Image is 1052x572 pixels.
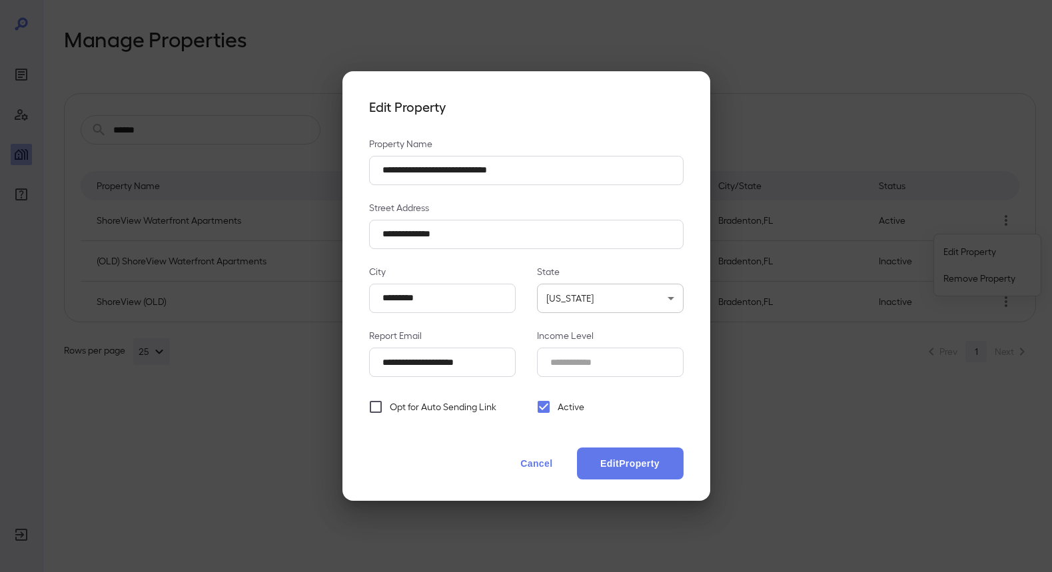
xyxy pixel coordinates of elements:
p: State [537,265,684,278]
span: Opt for Auto Sending Link [390,400,496,414]
span: Active [558,400,584,414]
div: [US_STATE] [537,284,684,313]
p: City [369,265,516,278]
p: Property Name [369,137,684,150]
h4: Edit Property [369,98,684,116]
button: Cancel [507,447,566,479]
p: Income Level [537,329,684,342]
p: Report Email [369,329,516,342]
p: Street Address [369,201,684,214]
button: EditProperty [577,447,684,479]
